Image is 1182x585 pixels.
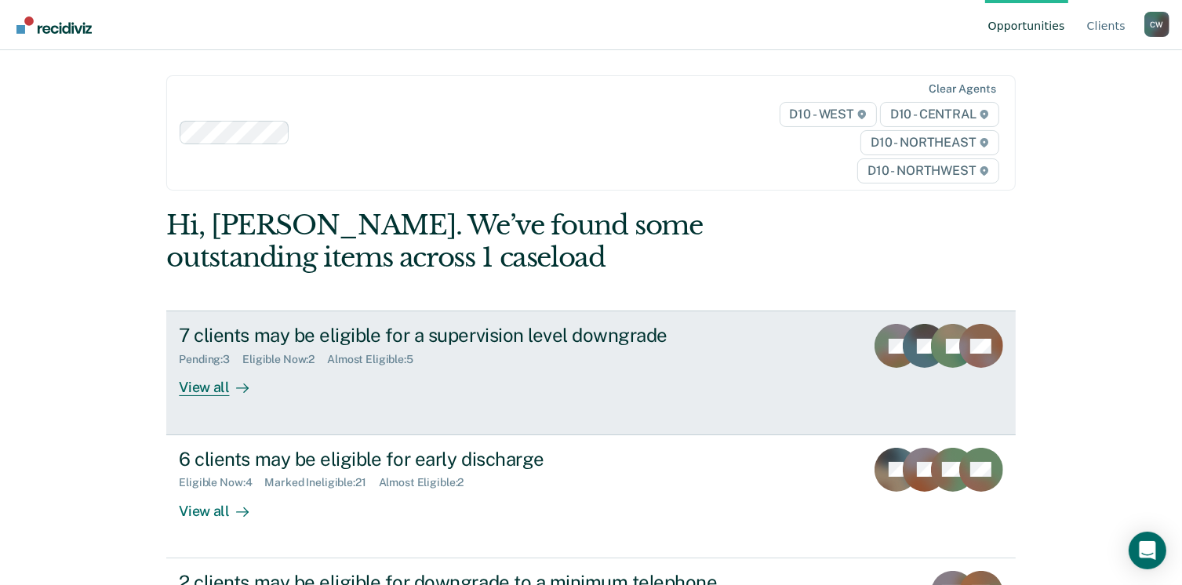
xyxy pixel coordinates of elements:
button: Profile dropdown button [1144,12,1169,37]
div: 7 clients may be eligible for a supervision level downgrade [179,324,729,347]
div: View all [179,489,267,520]
span: D10 - NORTHWEST [857,158,998,183]
div: Hi, [PERSON_NAME]. We’ve found some outstanding items across 1 caseload [166,209,846,274]
div: Open Intercom Messenger [1129,532,1166,569]
div: 6 clients may be eligible for early discharge [179,448,729,471]
div: Pending : 3 [179,353,242,366]
div: Marked Ineligible : 21 [264,476,378,489]
img: Recidiviz [16,16,92,34]
div: Almost Eligible : 5 [327,353,426,366]
a: 6 clients may be eligible for early dischargeEligible Now:4Marked Ineligible:21Almost Eligible:2V... [166,435,1015,558]
span: D10 - WEST [780,102,877,127]
div: Eligible Now : 2 [242,353,327,366]
div: View all [179,366,267,397]
span: D10 - NORTHEAST [860,130,998,155]
div: Eligible Now : 4 [179,476,264,489]
div: C W [1144,12,1169,37]
div: Almost Eligible : 2 [379,476,477,489]
span: D10 - CENTRAL [880,102,999,127]
div: Clear agents [929,82,995,96]
a: 7 clients may be eligible for a supervision level downgradePending:3Eligible Now:2Almost Eligible... [166,311,1015,434]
